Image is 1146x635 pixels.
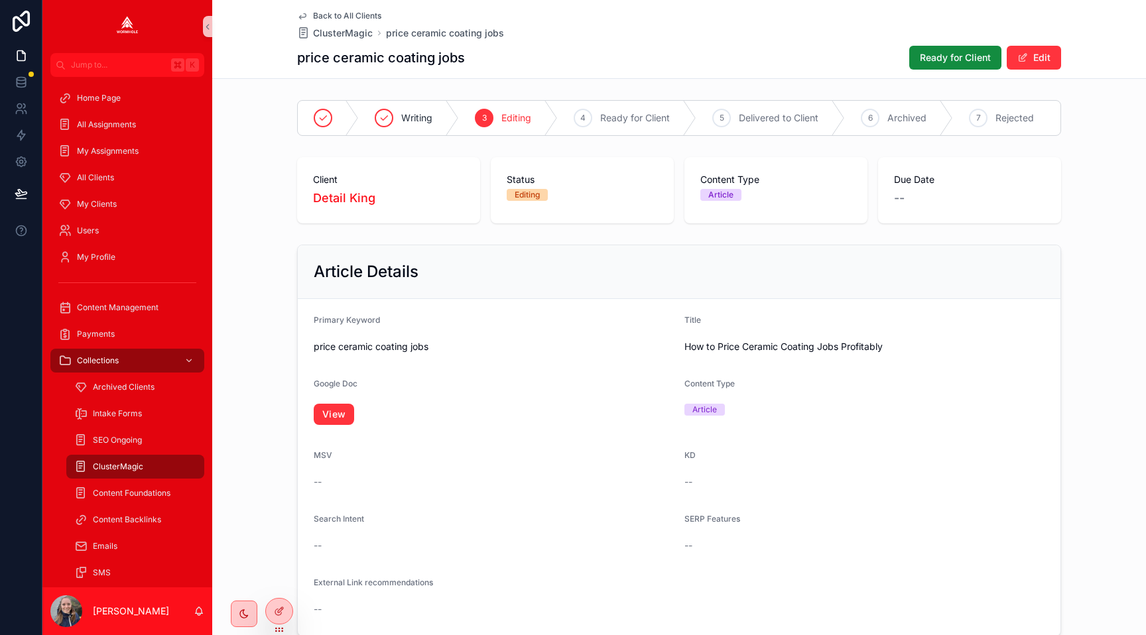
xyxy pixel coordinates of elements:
span: Archived [887,111,926,125]
span: KD [684,450,696,460]
span: SEO Ongoing [93,435,142,445]
span: -- [314,475,322,489]
span: 7 [976,113,981,123]
div: Article [708,189,733,201]
a: All Assignments [50,113,204,137]
span: Intake Forms [93,408,142,419]
a: View [314,404,354,425]
p: [PERSON_NAME] [93,605,169,618]
span: Ready for Client [600,111,670,125]
a: Archived Clients [66,375,204,399]
span: Content Type [700,173,852,186]
a: Back to All Clients [297,11,381,21]
span: Payments [77,329,115,339]
span: -- [314,539,322,552]
a: My Assignments [50,139,204,163]
span: Google Doc [314,378,357,388]
a: Content Foundations [66,481,204,505]
span: Client [313,173,464,186]
img: App logo [117,16,138,37]
span: price ceramic coating jobs [314,340,674,353]
span: K [187,60,198,70]
span: Users [77,225,99,236]
span: External Link recommendations [314,577,433,587]
span: Delivered to Client [739,111,818,125]
span: All Clients [77,172,114,183]
span: My Clients [77,199,117,209]
a: Content Management [50,296,204,319]
a: ClusterMagic [66,455,204,479]
a: All Clients [50,166,204,190]
button: Jump to...K [50,53,204,77]
span: MSV [314,450,332,460]
a: My Clients [50,192,204,216]
a: price ceramic coating jobs [386,27,504,40]
span: -- [684,475,692,489]
span: Due Date [894,173,1045,186]
span: Rejected [995,111,1034,125]
span: Content Backlinks [93,514,161,525]
span: Content Foundations [93,488,170,498]
span: SERP Features [684,514,740,524]
a: SMS [66,561,204,585]
span: Archived Clients [93,382,155,392]
span: 5 [720,113,724,123]
span: Primary Keyword [314,315,380,325]
a: Payments [50,322,204,346]
span: Title [684,315,701,325]
span: ClusterMagic [313,27,373,40]
a: My Profile [50,245,204,269]
h1: price ceramic coating jobs [297,48,465,67]
div: scrollable content [42,77,212,587]
a: Emails [66,534,204,558]
span: How to Price Ceramic Coating Jobs Profitably [684,340,1045,353]
a: Intake Forms [66,402,204,426]
span: Home Page [77,93,121,103]
span: Jump to... [71,60,166,70]
button: Edit [1007,46,1061,70]
span: Content Management [77,302,159,313]
a: ClusterMagic [297,27,373,40]
span: SMS [93,567,111,578]
span: 6 [868,113,873,123]
a: Users [50,219,204,243]
div: Editing [515,189,540,201]
span: ClusterMagic [93,461,143,472]
span: Editing [501,111,531,125]
span: All Assignments [77,119,136,130]
span: Writing [401,111,432,125]
span: My Profile [77,252,115,262]
span: 4 [580,113,586,123]
a: Home Page [50,86,204,110]
span: -- [314,603,322,616]
span: Ready for Client [920,51,991,64]
a: Detail King [313,189,375,207]
span: Content Type [684,378,735,388]
span: -- [684,539,692,552]
a: Content Backlinks [66,508,204,532]
span: Status [507,173,658,186]
span: Back to All Clients [313,11,381,21]
h2: Article Details [314,261,418,282]
a: SEO Ongoing [66,428,204,452]
span: Search Intent [314,514,364,524]
span: Emails [93,541,117,551]
button: Ready for Client [909,46,1001,70]
span: -- [894,189,905,207]
span: My Assignments [77,146,139,156]
span: Collections [77,355,119,366]
div: Article [692,404,717,416]
a: Collections [50,349,204,373]
span: 3 [482,113,487,123]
